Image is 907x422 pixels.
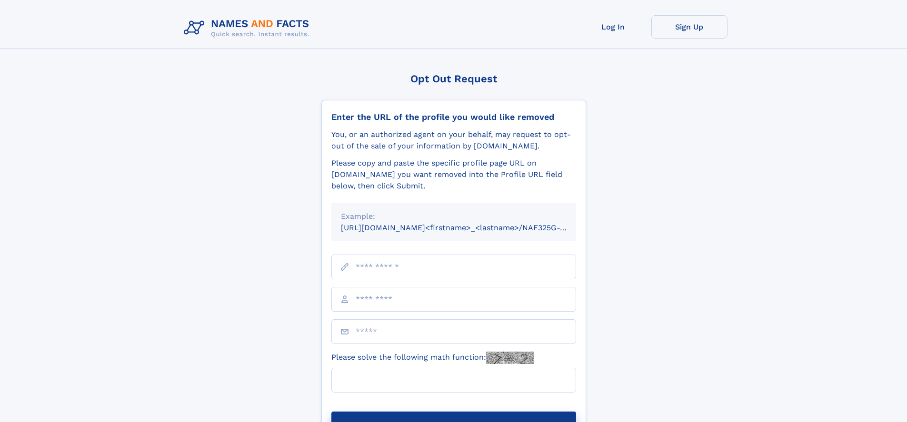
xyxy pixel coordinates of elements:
[651,15,728,39] a: Sign Up
[321,73,586,85] div: Opt Out Request
[331,352,534,364] label: Please solve the following math function:
[575,15,651,39] a: Log In
[341,223,594,232] small: [URL][DOMAIN_NAME]<firstname>_<lastname>/NAF325G-xxxxxxxx
[341,211,567,222] div: Example:
[331,112,576,122] div: Enter the URL of the profile you would like removed
[331,129,576,152] div: You, or an authorized agent on your behalf, may request to opt-out of the sale of your informatio...
[180,15,317,41] img: Logo Names and Facts
[331,157,576,192] div: Please copy and paste the specific profile page URL on [DOMAIN_NAME] you want removed into the Pr...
